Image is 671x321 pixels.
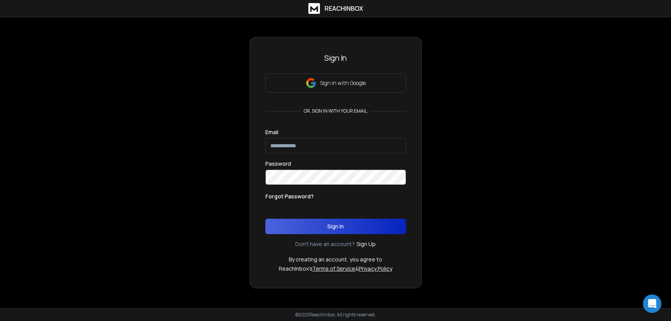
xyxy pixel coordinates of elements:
[289,256,382,263] p: By creating an account, you agree to
[265,219,406,234] button: Sign In
[265,193,314,200] p: Forgot Password?
[295,312,376,318] p: © 2025 Reachinbox. All rights reserved.
[265,73,406,93] button: Sign in with Google
[356,240,376,248] a: Sign Up
[312,265,355,272] a: Terms of Service
[308,3,320,14] img: logo
[325,4,363,13] h1: ReachInbox
[265,130,278,135] label: Email
[265,161,291,166] label: Password
[279,265,392,273] p: ReachInbox's &
[359,265,392,272] a: Privacy Policy
[301,108,370,114] p: or, sign in with your email
[308,3,363,14] a: ReachInbox
[643,294,661,313] div: Open Intercom Messenger
[265,53,406,63] h3: Sign In
[295,240,355,248] p: Don't have an account?
[320,79,366,87] p: Sign in with Google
